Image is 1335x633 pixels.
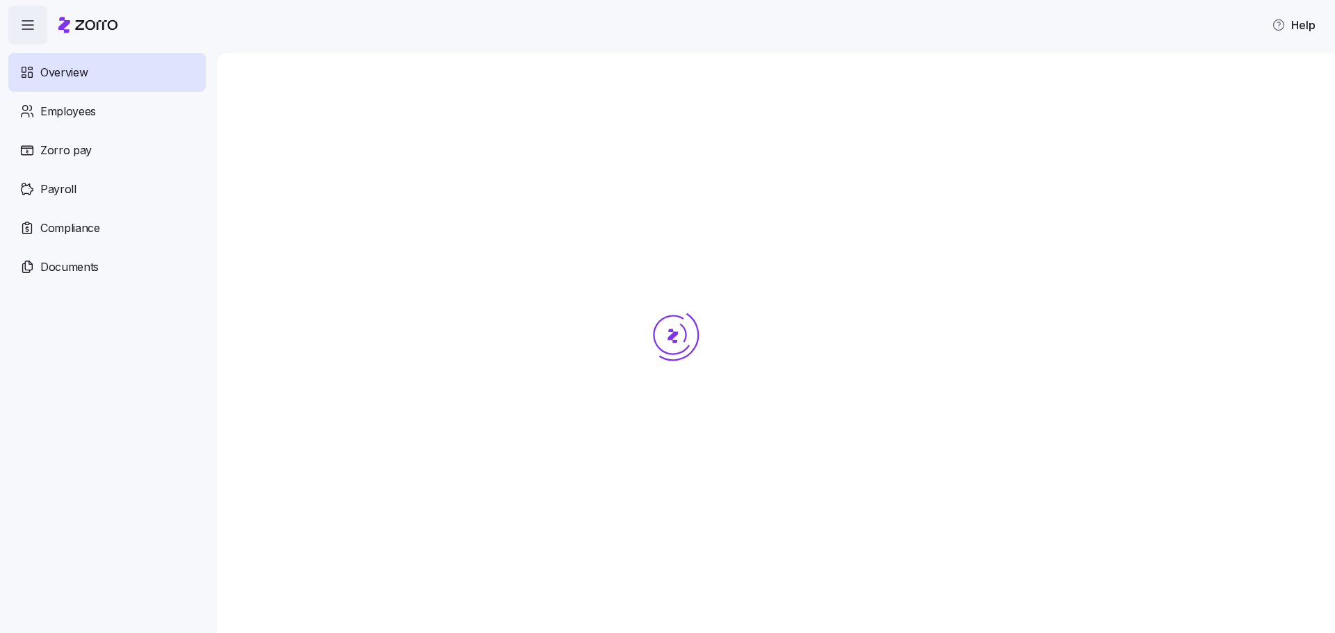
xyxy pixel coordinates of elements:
span: Documents [40,258,99,276]
span: Help [1272,17,1316,33]
span: Employees [40,103,96,120]
a: Payroll [8,170,206,208]
button: Help [1261,11,1327,39]
a: Employees [8,92,206,131]
span: Overview [40,64,88,81]
a: Overview [8,53,206,92]
a: Compliance [8,208,206,247]
span: Payroll [40,181,76,198]
span: Zorro pay [40,142,92,159]
a: Documents [8,247,206,286]
span: Compliance [40,220,100,237]
a: Zorro pay [8,131,206,170]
